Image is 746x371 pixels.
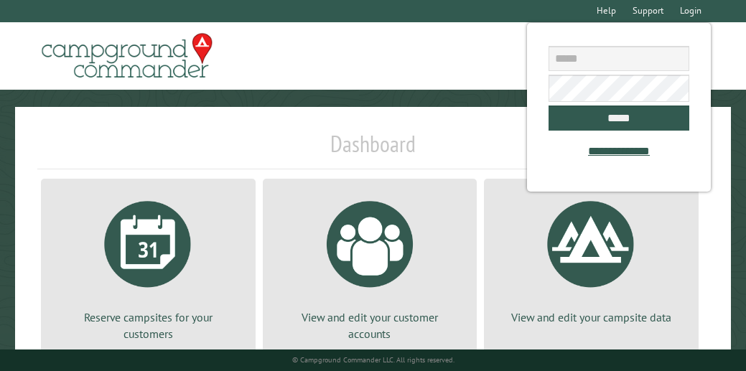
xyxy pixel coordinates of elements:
[37,130,709,169] h1: Dashboard
[292,355,454,365] small: © Campground Commander LLC. All rights reserved.
[58,190,238,342] a: Reserve campsites for your customers
[501,309,681,325] p: View and edit your campsite data
[280,309,460,342] p: View and edit your customer accounts
[37,28,217,84] img: Campground Commander
[501,190,681,325] a: View and edit your campsite data
[280,190,460,342] a: View and edit your customer accounts
[58,309,238,342] p: Reserve campsites for your customers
